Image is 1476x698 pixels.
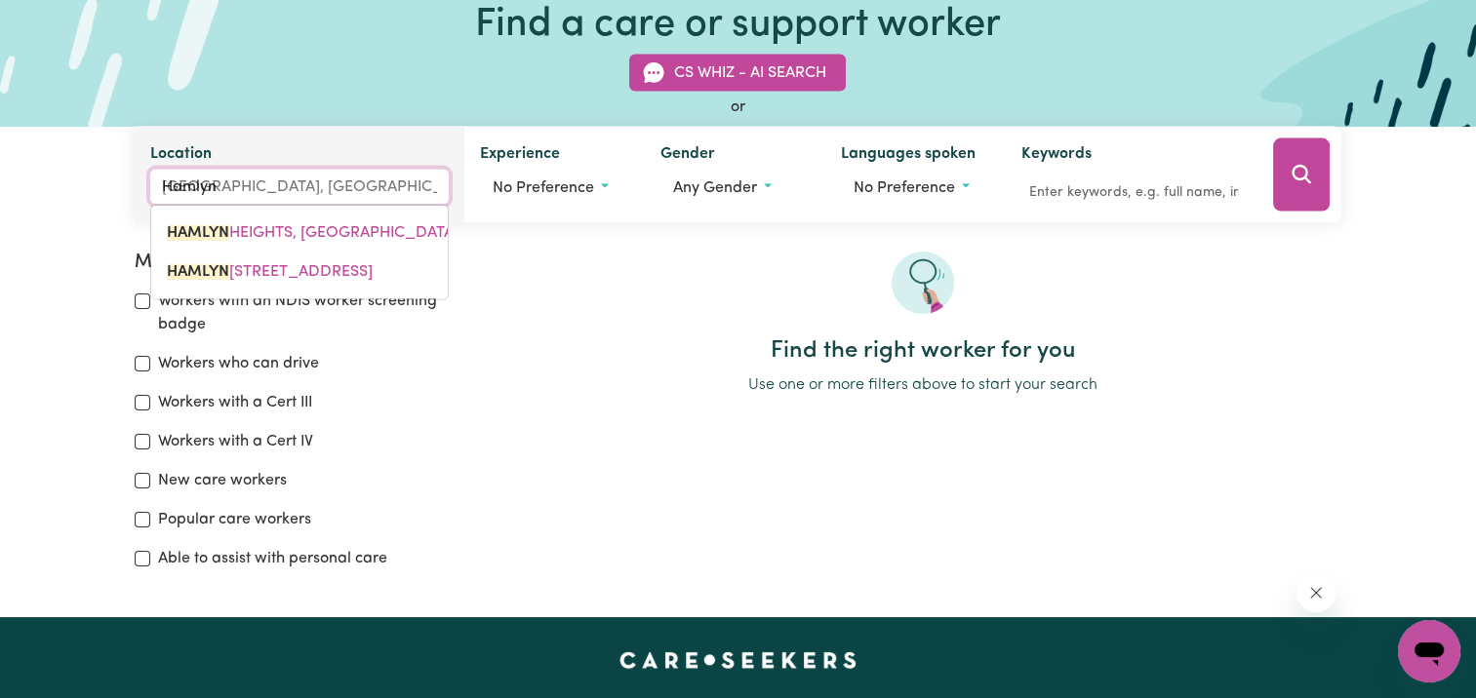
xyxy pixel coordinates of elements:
p: Use one or more filters above to start your search [503,373,1341,397]
button: Worker language preferences [841,170,990,207]
span: Any gender [673,180,757,196]
label: Workers who can drive [158,352,319,375]
label: Location [150,142,212,170]
label: Workers with an NDIS worker screening badge [158,290,480,336]
label: Able to assist with personal care [158,547,387,570]
label: Gender [660,142,715,170]
h2: More filters: [135,252,480,274]
a: HAMLYN HEIGHTS, Victoria, 3215 [151,213,448,252]
span: HEIGHTS, [GEOGRAPHIC_DATA], 3215 [167,225,497,241]
a: HAMLYN TERRACE, New South Wales, 2259 [151,252,448,291]
div: or [135,96,1341,119]
span: No preference [854,180,955,196]
h1: Find a care or support worker [475,2,1001,49]
label: Experience [480,142,560,170]
mark: HAMLYN [167,264,229,280]
span: No preference [493,180,594,196]
a: Careseekers home page [619,652,857,668]
button: Search [1273,138,1330,212]
label: New care workers [158,469,287,492]
button: Worker gender preference [660,170,810,207]
span: [STREET_ADDRESS] [167,264,373,280]
button: CS Whiz - AI Search [629,55,846,92]
input: Enter a suburb [150,170,449,205]
mark: HAMLYN [167,225,229,241]
label: Keywords [1021,142,1092,170]
label: Popular care workers [158,508,311,531]
label: Workers with a Cert IV [158,430,313,453]
label: Languages spoken [841,142,976,170]
iframe: Close message [1296,573,1336,612]
iframe: Button to launch messaging window [1398,620,1460,682]
input: Enter keywords, e.g. full name, interests [1021,177,1246,208]
label: Workers with a Cert III [158,391,312,414]
div: menu-options [150,205,449,300]
span: Need any help? [12,14,118,29]
h2: Find the right worker for you [503,337,1341,366]
button: Worker experience options [480,170,629,207]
